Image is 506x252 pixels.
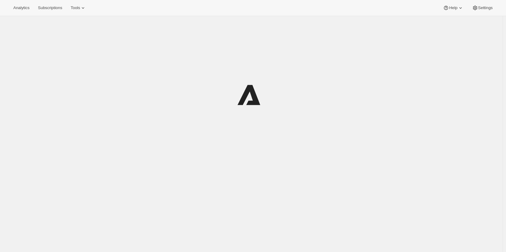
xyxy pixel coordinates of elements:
button: Help [439,4,467,12]
span: Help [449,5,457,10]
span: Analytics [13,5,29,10]
button: Analytics [10,4,33,12]
span: Settings [478,5,493,10]
span: Subscriptions [38,5,62,10]
button: Settings [468,4,496,12]
button: Tools [67,4,90,12]
button: Subscriptions [34,4,66,12]
span: Tools [71,5,80,10]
